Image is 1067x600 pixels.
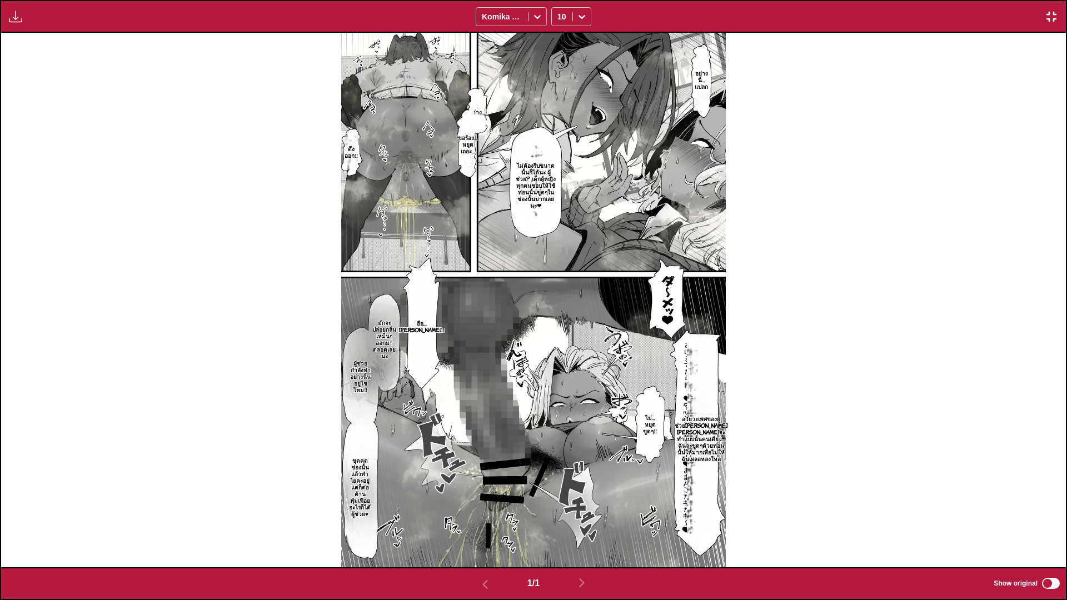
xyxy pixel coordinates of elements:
[346,454,374,519] p: ขุดคุดช่องนั้นแล้วทำโยคะอยู่แต่ก็ต่อต้านฟุ่มเฟือยอะไรก็ได้ ผู้ช่วย♥
[470,106,487,117] p: ต่าง…
[370,317,398,361] p: มักจะปล่อยกลิ่นเหม็นๆออกมาตลอดเลยนะ
[512,159,560,211] p: ไม่ต้องรีบขนาดนั้นก็ได้นะ ผู้ช่วย? เด็กผู้หญิงทุกคนชอบให้ใช้ท่อนนั้นขูดๆในช่องนั้นมากเลยนะ❤
[639,412,661,436] p: ไม่…หยุดขูดๆ‼
[527,578,540,588] span: 1 / 1
[341,33,726,567] img: Manga Panel
[9,10,22,23] img: Download translated images
[994,579,1038,587] span: Show original
[397,317,447,335] p: อือ…[PERSON_NAME]‼
[478,578,492,591] img: Previous page
[672,413,730,464] p: อวัยวะเพศของผู้ช่วย[PERSON_NAME][PERSON_NAME]จะทำแบบนั้นคนเดียว…ฉันจะขูดๆด้วยท่อนนั้นให้มากเพื่อไ...
[456,132,480,156] p: ขอร้อง…หยุดเถอะ…
[692,67,710,92] p: อย่างนี้…แปลก
[575,576,589,589] img: Next page
[342,143,360,161] p: ดึงออก‼
[1042,578,1060,589] input: Show original
[348,357,373,395] p: ผู้ช่วยกำลังทำอย่างนั้นอยู่ใช่ไหม‼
